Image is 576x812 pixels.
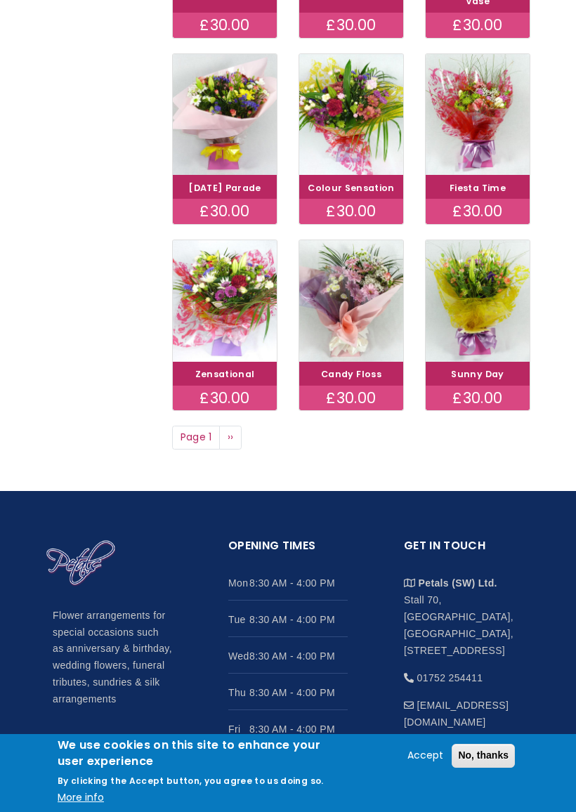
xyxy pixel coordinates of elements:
[172,426,220,450] span: Page 1
[249,684,348,701] span: 8:30 AM - 4:00 PM
[228,601,348,637] li: Tue
[299,240,403,362] img: Candy Floss
[299,54,403,176] img: Colour Sensation
[228,564,348,601] li: Mon
[58,738,334,769] h2: We use cookies on this site to enhance your user experience
[173,54,277,176] img: Carnival Parade
[451,368,504,380] a: Sunny Day
[402,747,449,764] button: Accept
[249,721,348,738] span: 8:30 AM - 4:00 PM
[249,611,348,628] span: 8:30 AM - 4:00 PM
[419,577,497,589] strong: Petals (SW) Ltd.
[228,710,348,747] li: Fri
[173,13,277,38] div: £30.00
[249,575,348,591] span: 8:30 AM - 4:00 PM
[404,564,523,659] li: Stall 70, [GEOGRAPHIC_DATA], [GEOGRAPHIC_DATA], [STREET_ADDRESS]
[58,790,104,806] button: More info
[58,775,324,787] p: By clicking the Accept button, you agree to us doing so.
[299,13,403,38] div: £30.00
[188,182,261,194] a: [DATE] Parade
[299,386,403,411] div: £30.00
[173,386,277,411] div: £30.00
[46,539,116,587] img: Home
[450,182,506,194] a: Fiesta Time
[404,537,523,564] h2: Get in touch
[426,13,530,38] div: £30.00
[321,368,381,380] a: Candy Floss
[228,537,348,564] h2: Opening Times
[299,199,403,224] div: £30.00
[195,368,255,380] a: Zensational
[426,54,530,176] img: Fiesta Time
[228,430,234,444] span: ››
[172,426,530,450] nav: Page navigation
[228,637,348,674] li: Wed
[228,674,348,710] li: Thu
[426,199,530,224] div: £30.00
[404,659,523,686] li: 01752 254411
[173,240,277,362] img: Zensational
[426,240,530,362] img: Sunny Day
[452,744,515,768] button: No, thanks
[249,648,348,664] span: 8:30 AM - 4:00 PM
[173,199,277,224] div: £30.00
[53,608,172,709] p: Flower arrangements for special occasions such as anniversary & birthday, wedding flowers, funera...
[426,386,530,411] div: £30.00
[404,686,523,731] li: [EMAIL_ADDRESS][DOMAIN_NAME]
[308,182,395,194] a: Colour Sensation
